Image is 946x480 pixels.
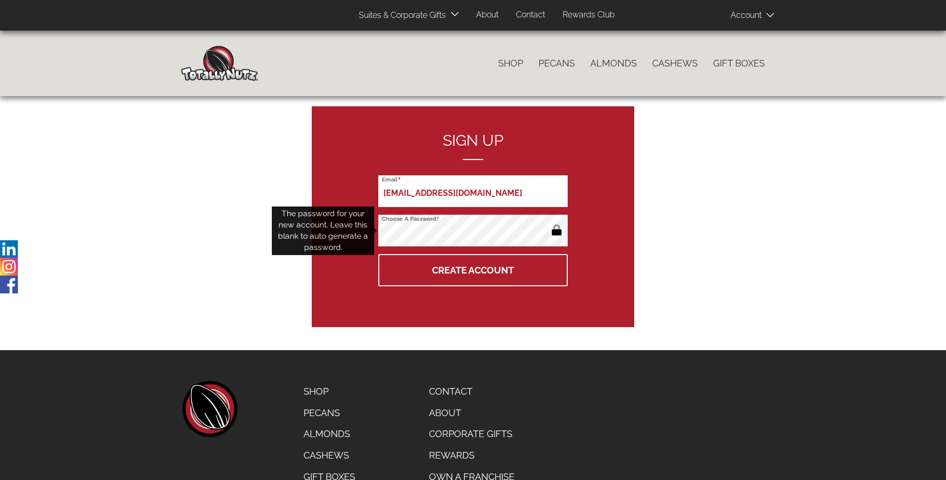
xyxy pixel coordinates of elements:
a: Corporate Gifts [421,423,522,445]
a: Shop [296,381,363,402]
a: Shop [490,53,531,74]
a: Contact [508,5,553,25]
a: Cashews [296,445,363,466]
a: Rewards Club [555,5,622,25]
a: Rewards [421,445,522,466]
a: Contact [421,381,522,402]
a: Suites & Corporate Gifts [351,6,449,26]
a: Pecans [531,53,583,74]
a: About [468,5,506,25]
input: Email [378,175,568,207]
a: home [181,381,238,437]
img: Home [181,46,258,81]
h2: Sign up [378,132,568,160]
div: The password for your new account. Leave this blank to auto generate a password. [272,207,374,255]
button: Create Account [378,254,568,286]
a: Pecans [296,402,363,424]
a: Cashews [644,53,705,74]
a: Almonds [296,423,363,445]
a: About [421,402,522,424]
a: Gift Boxes [705,53,772,74]
a: Almonds [583,53,644,74]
